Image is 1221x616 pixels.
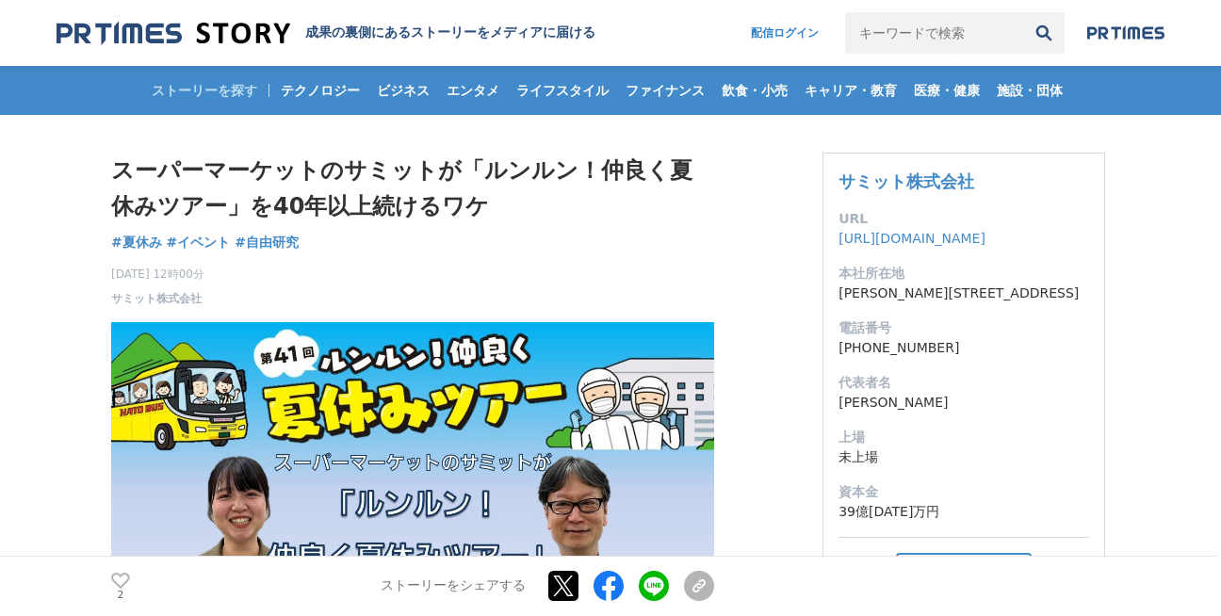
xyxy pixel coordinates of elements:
h1: スーパーマーケットのサミットが「ルンルン！仲良く夏休みツアー」を40年以上続けるワケ [111,153,714,225]
p: 2 [111,591,130,600]
img: 成果の裏側にあるストーリーをメディアに届ける [57,21,290,46]
dd: [PERSON_NAME] [838,393,1089,413]
span: ファイナンス [618,82,712,99]
a: 医療・健康 [906,66,987,115]
span: エンタメ [439,82,507,99]
dt: 電話番号 [838,318,1089,338]
a: ビジネス [369,66,437,115]
span: テクノロジー [273,82,367,99]
a: テクノロジー [273,66,367,115]
a: 成果の裏側にあるストーリーをメディアに届ける 成果の裏側にあるストーリーをメディアに届ける [57,21,595,46]
span: [DATE] 12時00分 [111,266,204,283]
span: #自由研究 [235,234,299,251]
span: 飲食・小売 [714,82,795,99]
a: ライフスタイル [509,66,616,115]
span: ビジネス [369,82,437,99]
a: #夏休み [111,233,162,252]
a: ファイナンス [618,66,712,115]
span: キャリア・教育 [797,82,904,99]
img: prtimes [1087,25,1164,41]
dd: 未上場 [838,447,1089,467]
a: サミット株式会社 [111,290,202,307]
a: 施設・団体 [989,66,1070,115]
dt: 本社所在地 [838,264,1089,284]
a: [URL][DOMAIN_NAME] [838,231,985,246]
dt: 上場 [838,428,1089,447]
dd: [PERSON_NAME][STREET_ADDRESS] [838,284,1089,303]
a: キャリア・教育 [797,66,904,115]
button: フォロー [896,553,1032,588]
dt: 資本金 [838,482,1089,502]
span: ライフスタイル [509,82,616,99]
h2: 成果の裏側にあるストーリーをメディアに届ける [305,24,595,41]
span: 施設・団体 [989,82,1070,99]
a: エンタメ [439,66,507,115]
dt: URL [838,209,1089,229]
input: キーワードで検索 [845,12,1023,54]
dd: [PHONE_NUMBER] [838,338,1089,358]
a: 飲食・小売 [714,66,795,115]
a: #自由研究 [235,233,299,252]
a: サミット株式会社 [838,171,974,191]
span: #夏休み [111,234,162,251]
p: ストーリーをシェアする [381,578,526,595]
a: #イベント [167,233,231,252]
a: 配信ログイン [732,12,838,54]
button: 検索 [1023,12,1065,54]
span: 医療・健康 [906,82,987,99]
dt: 代表者名 [838,373,1089,393]
span: #イベント [167,234,231,251]
dd: 39億[DATE]万円 [838,502,1089,522]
